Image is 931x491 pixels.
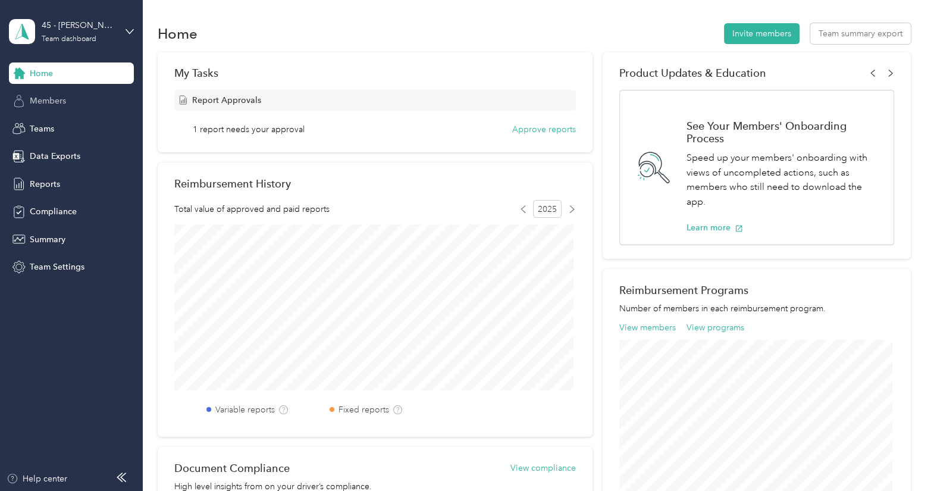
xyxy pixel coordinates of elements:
[619,302,894,315] p: Number of members in each reimbursement program.
[193,123,305,136] span: 1 report needs your approval
[30,123,54,135] span: Teams
[30,150,80,162] span: Data Exports
[30,205,77,218] span: Compliance
[215,404,275,416] label: Variable reports
[619,284,894,296] h2: Reimbursement Programs
[30,178,60,190] span: Reports
[338,404,389,416] label: Fixed reports
[174,177,291,190] h2: Reimbursement History
[174,203,330,215] span: Total value of approved and paid reports
[724,23,800,44] button: Invite members
[687,120,880,145] h1: See Your Members' Onboarding Process
[864,424,931,491] iframe: Everlance-gr Chat Button Frame
[30,261,84,273] span: Team Settings
[7,473,67,485] button: Help center
[192,94,261,107] span: Report Approvals
[510,462,576,474] button: View compliance
[810,23,911,44] button: Team summary export
[619,321,676,334] button: View members
[158,27,198,40] h1: Home
[687,321,744,334] button: View programs
[687,221,743,234] button: Learn more
[30,233,65,246] span: Summary
[512,123,576,136] button: Approve reports
[30,67,53,80] span: Home
[174,67,576,79] div: My Tasks
[174,462,290,474] h2: Document Compliance
[30,95,66,107] span: Members
[687,151,880,209] p: Speed up your members' onboarding with views of uncompleted actions, such as members who still ne...
[42,36,96,43] div: Team dashboard
[619,67,766,79] span: Product Updates & Education
[42,19,116,32] div: 45 - [PERSON_NAME] of Nashville Sales Manager (BLC)
[533,200,562,218] span: 2025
